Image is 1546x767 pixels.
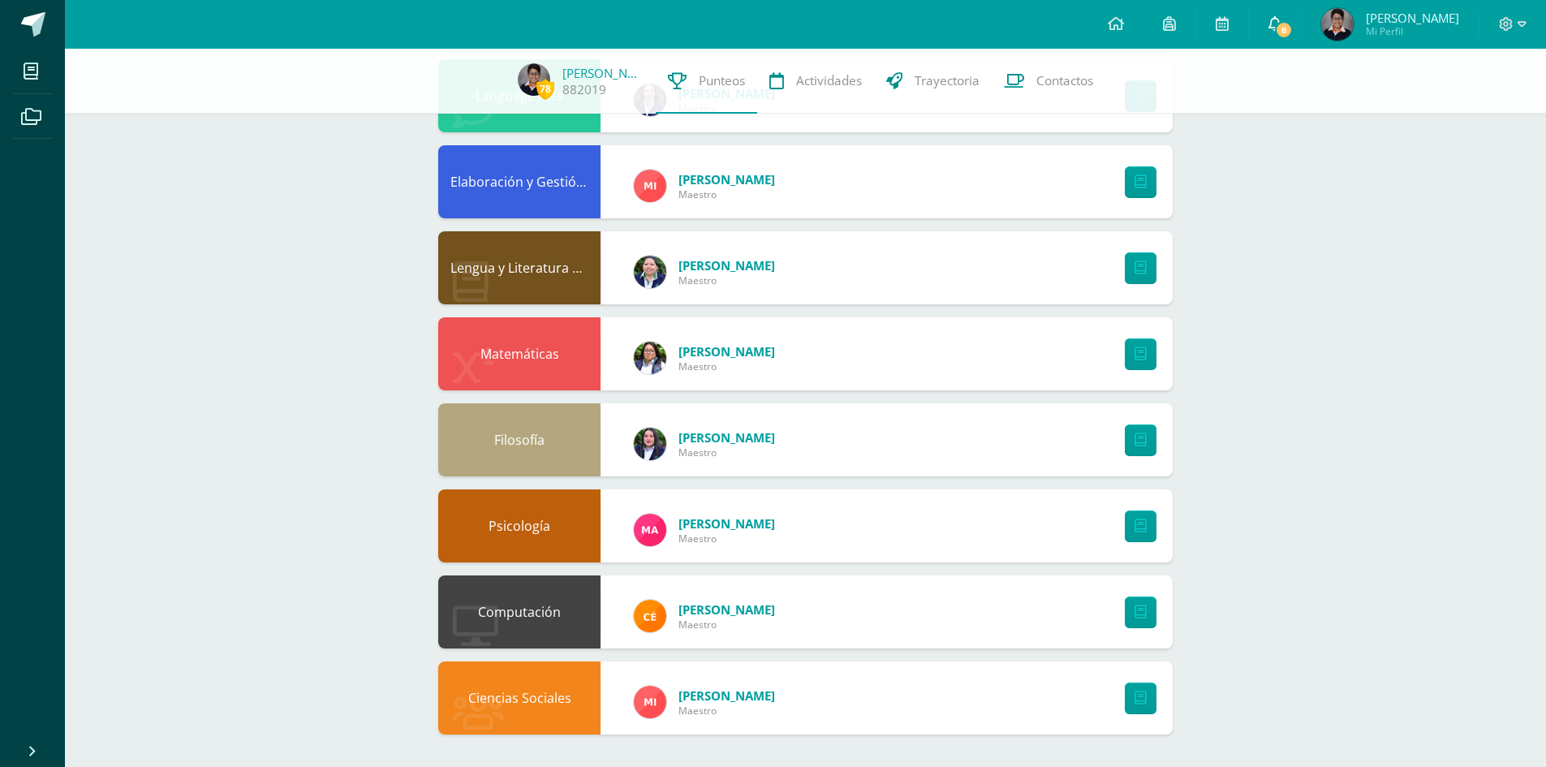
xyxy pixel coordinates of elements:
[992,49,1105,114] a: Contactos
[678,532,775,545] span: Maestro
[562,65,644,81] a: [PERSON_NAME]
[438,403,601,476] div: Filosofía
[562,81,606,98] a: 882019
[678,704,775,717] span: Maestro
[438,489,601,562] div: Psicología
[634,428,666,460] img: ee34ef986f03f45fc2392d0669348478.png
[699,72,745,89] span: Punteos
[634,170,666,202] img: bcb5d855c5dab1d02cc8bcea50869bf4.png
[634,514,666,546] img: a8385ae7020070dbc8f801ebe82fbf1a.png
[438,145,601,218] div: Elaboración y Gestión de Proyectos
[1275,21,1293,39] span: 8
[438,231,601,304] div: Lengua y Literatura Universal
[678,343,775,360] a: [PERSON_NAME]
[678,429,775,446] a: [PERSON_NAME]
[915,72,980,89] span: Trayectoria
[678,687,775,704] a: [PERSON_NAME]
[757,49,874,114] a: Actividades
[1366,10,1459,26] span: [PERSON_NAME]
[634,256,666,288] img: 7c69af67f35011c215e125924d43341a.png
[634,600,666,632] img: cc2a7f1041ad554c6209babbe1ad6d28.png
[518,63,550,96] img: ef83a08e963396c0135b072d2a8eea24.png
[678,274,775,287] span: Maestro
[678,187,775,201] span: Maestro
[438,575,601,649] div: Computación
[678,601,775,618] a: [PERSON_NAME]
[796,72,862,89] span: Actividades
[438,317,601,390] div: Matemáticas
[536,79,554,99] span: 78
[1366,24,1459,38] span: Mi Perfil
[678,618,775,631] span: Maestro
[678,360,775,373] span: Maestro
[1036,72,1093,89] span: Contactos
[678,171,775,187] a: [PERSON_NAME]
[678,257,775,274] a: [PERSON_NAME]
[678,446,775,459] span: Maestro
[634,342,666,374] img: c7456b1c7483b5bc980471181b9518ab.png
[874,49,992,114] a: Trayectoria
[678,515,775,532] a: [PERSON_NAME]
[438,661,601,735] div: Ciencias Sociales
[656,49,757,114] a: Punteos
[634,686,666,718] img: bcb5d855c5dab1d02cc8bcea50869bf4.png
[1321,8,1354,41] img: ef83a08e963396c0135b072d2a8eea24.png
